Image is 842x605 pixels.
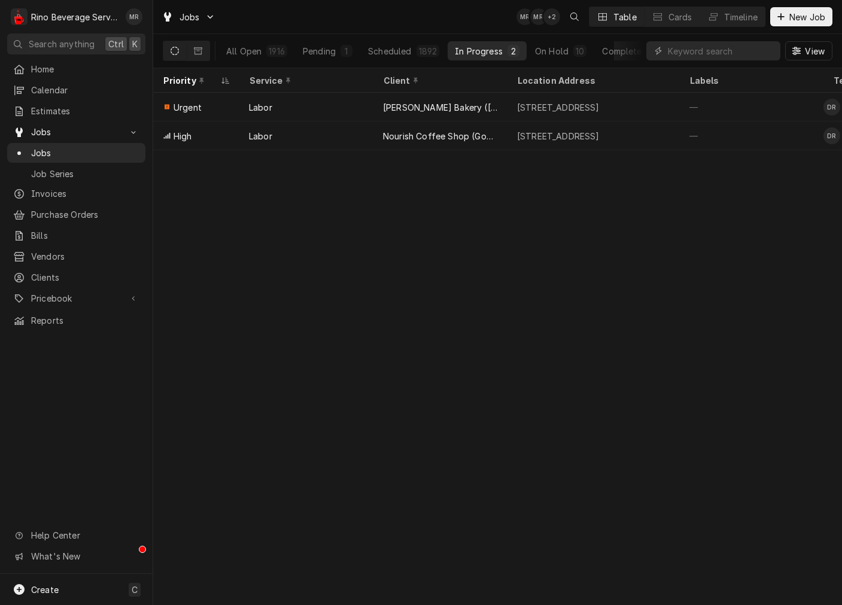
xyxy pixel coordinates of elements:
a: Go to Jobs [7,122,145,142]
div: DR [823,127,840,144]
span: Home [31,63,139,75]
div: DR [823,99,840,115]
div: Location Address [517,74,668,87]
span: Urgent [174,101,202,114]
a: Vendors [7,247,145,266]
div: Service [249,74,361,87]
span: Ctrl [108,38,124,50]
div: Labels [689,74,814,87]
a: Jobs [7,143,145,163]
div: 's Avatar [543,8,560,25]
div: MR [530,8,547,25]
div: All Open [226,45,262,57]
div: 10 [576,45,584,57]
div: Client [383,74,496,87]
div: Melissa Rinehart's Avatar [516,8,533,25]
span: Jobs [31,126,121,138]
a: Bills [7,226,145,245]
span: Bills [31,229,139,242]
a: Go to Help Center [7,525,145,545]
button: View [785,41,832,60]
button: Search anythingCtrlK [7,34,145,54]
span: Reports [31,314,139,327]
span: Clients [31,271,139,284]
div: 2 [510,45,517,57]
span: High [174,130,192,142]
a: Job Series [7,164,145,184]
span: Jobs [31,147,139,159]
span: Purchase Orders [31,208,139,221]
div: On Hold [535,45,569,57]
a: Go to Jobs [157,7,220,27]
div: Completed [602,45,647,57]
div: — [680,121,823,150]
div: Rino Beverage Service's Avatar [11,8,28,25]
input: Keyword search [668,41,774,60]
div: Labor [249,130,272,142]
div: Melissa Rinehart's Avatar [530,8,547,25]
div: Rino Beverage Service [31,11,119,23]
button: New Job [770,7,832,26]
div: Pending [303,45,336,57]
span: Calendar [31,84,139,96]
span: Jobs [180,11,200,23]
a: Calendar [7,80,145,100]
span: Job Series [31,168,139,180]
a: Purchase Orders [7,205,145,224]
div: Timeline [724,11,758,23]
div: 1 [343,45,350,57]
span: New Job [787,11,828,23]
span: C [132,583,138,596]
div: Melissa Rinehart's Avatar [126,8,142,25]
div: [PERSON_NAME] Bakery ([GEOGRAPHIC_DATA]) [383,101,498,114]
a: Invoices [7,184,145,203]
div: In Progress [455,45,503,57]
div: Priority [163,74,218,87]
a: Home [7,59,145,79]
span: Help Center [31,529,138,542]
span: View [803,45,827,57]
div: 1892 [419,45,437,57]
span: What's New [31,550,138,563]
button: Open search [565,7,584,26]
a: Go to Pricebook [7,288,145,308]
a: Clients [7,267,145,287]
div: Labor [249,101,272,114]
div: Nourish Coffee Shop (Good [PERSON_NAME]) [383,130,498,142]
span: Search anything [29,38,95,50]
span: Pricebook [31,292,121,305]
div: MR [516,8,533,25]
span: K [132,38,138,50]
div: Table [613,11,637,23]
div: Damon Rinehart's Avatar [823,127,840,144]
a: Reports [7,311,145,330]
span: Vendors [31,250,139,263]
span: Invoices [31,187,139,200]
div: 1916 [269,45,285,57]
a: Estimates [7,101,145,121]
div: [STREET_ADDRESS] [517,130,600,142]
div: Scheduled [368,45,411,57]
div: [STREET_ADDRESS] [517,101,600,114]
span: Estimates [31,105,139,117]
a: Go to What's New [7,546,145,566]
div: — [680,93,823,121]
div: R [11,8,28,25]
div: + 2 [543,8,560,25]
div: Damon Rinehart's Avatar [823,99,840,115]
div: MR [126,8,142,25]
span: Create [31,585,59,595]
div: Cards [668,11,692,23]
